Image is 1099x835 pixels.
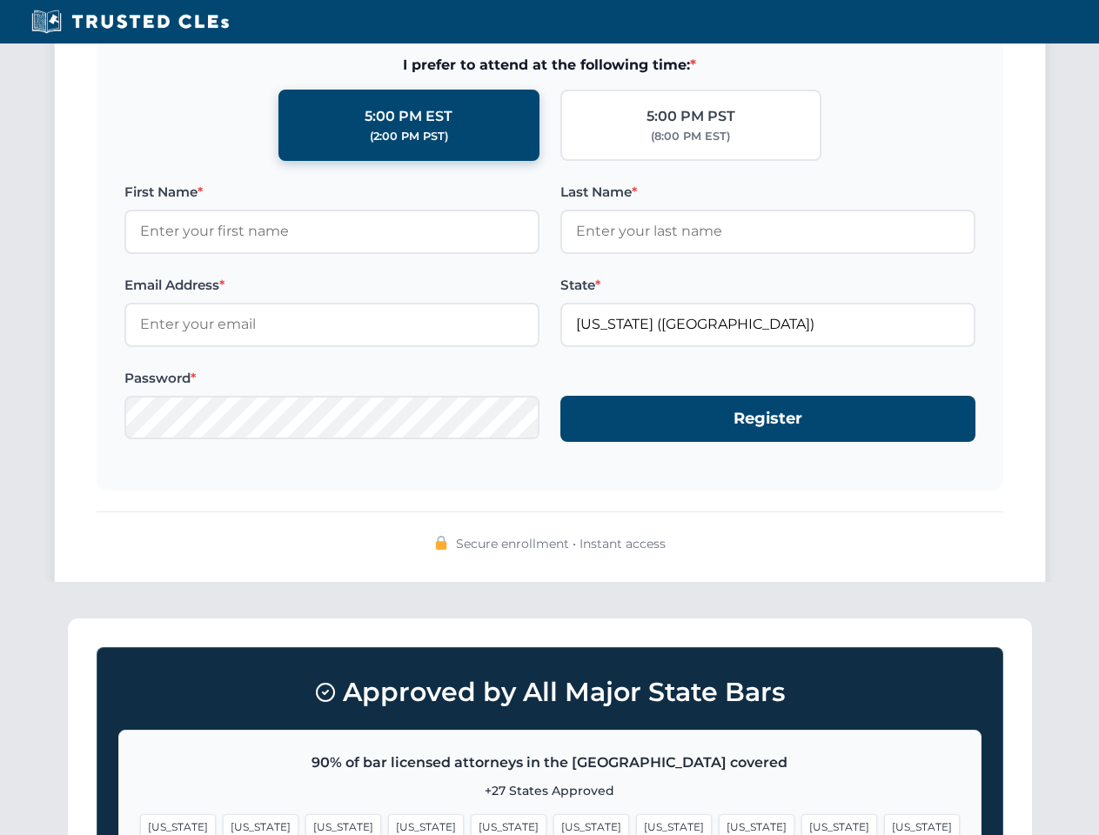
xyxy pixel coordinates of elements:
[124,303,539,346] input: Enter your email
[124,182,539,203] label: First Name
[140,751,960,774] p: 90% of bar licensed attorneys in the [GEOGRAPHIC_DATA] covered
[26,9,234,35] img: Trusted CLEs
[124,54,975,77] span: I prefer to attend at the following time:
[124,275,539,296] label: Email Address
[560,303,975,346] input: Florida (FL)
[365,105,452,128] div: 5:00 PM EST
[456,534,666,553] span: Secure enrollment • Instant access
[124,210,539,253] input: Enter your first name
[647,105,735,128] div: 5:00 PM PST
[124,368,539,389] label: Password
[560,275,975,296] label: State
[370,128,448,145] div: (2:00 PM PST)
[560,182,975,203] label: Last Name
[118,669,982,716] h3: Approved by All Major State Bars
[651,128,730,145] div: (8:00 PM EST)
[140,781,960,800] p: +27 States Approved
[434,536,448,550] img: 🔒
[560,396,975,442] button: Register
[560,210,975,253] input: Enter your last name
